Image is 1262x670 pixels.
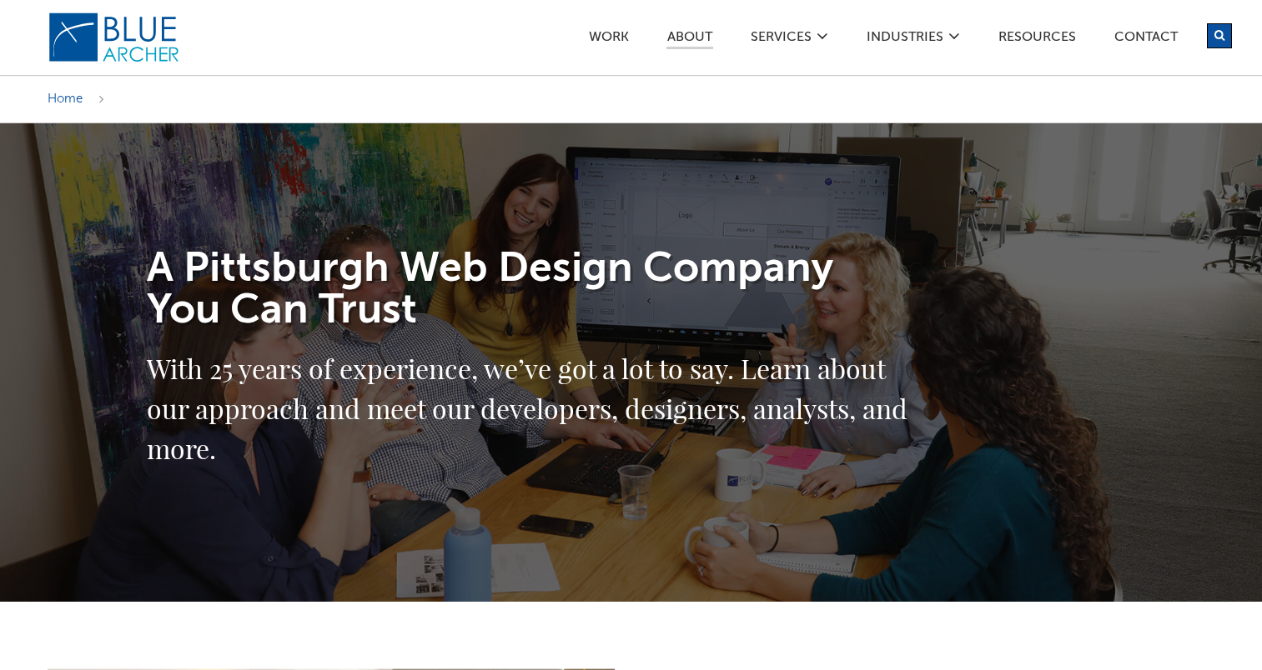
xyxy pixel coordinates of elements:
a: SERVICES [750,31,812,48]
a: Industries [866,31,944,48]
img: Blue Archer Logo [48,12,181,63]
a: Home [48,92,83,105]
a: Resources [998,31,1077,48]
h2: With 25 years of experience, we’ve got a lot to say. Learn about our approach and meet our develo... [147,348,914,468]
h1: A Pittsburgh Web Design Company You Can Trust [147,248,914,332]
a: Work [588,31,630,48]
a: ABOUT [666,31,713,49]
a: Contact [1114,31,1179,48]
